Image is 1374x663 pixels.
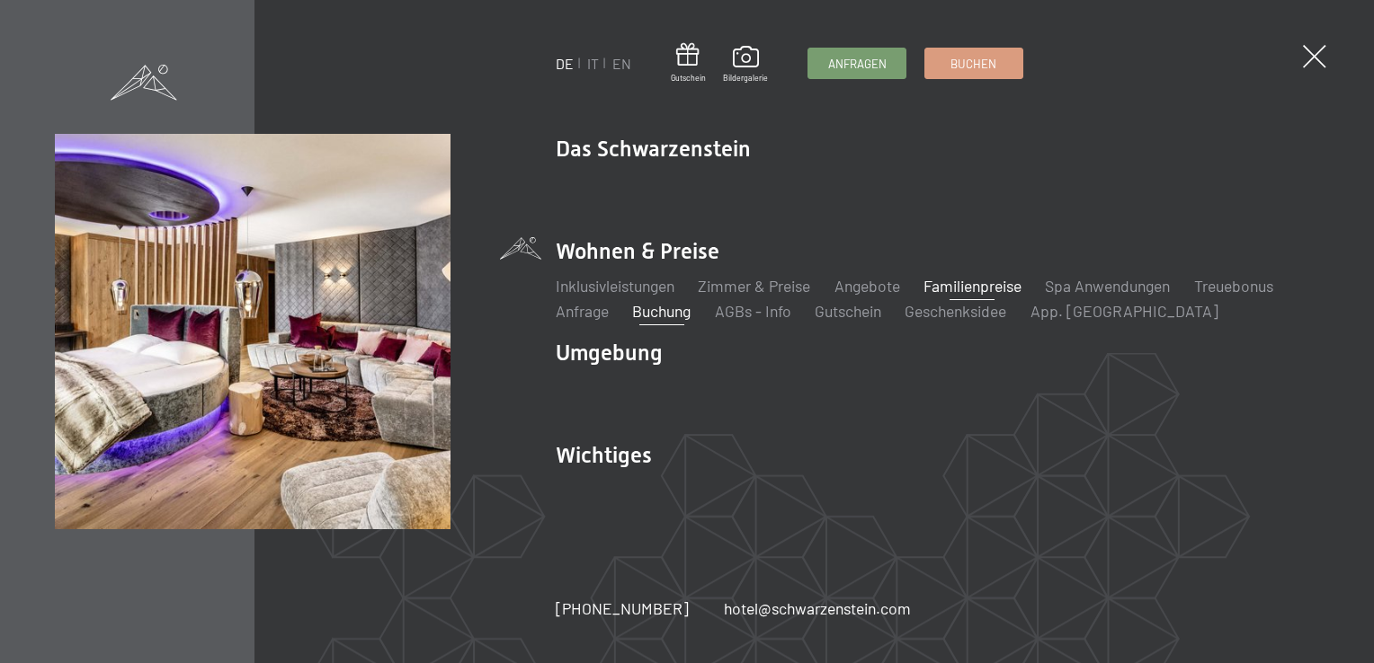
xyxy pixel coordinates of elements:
[698,276,810,296] a: Zimmer & Preise
[723,46,768,84] a: Bildergalerie
[834,276,900,296] a: Angebote
[828,56,887,72] span: Anfragen
[612,55,631,72] a: EN
[556,55,574,72] a: DE
[556,276,674,296] a: Inklusivleistungen
[556,301,609,321] a: Anfrage
[671,73,706,84] span: Gutschein
[1030,301,1218,321] a: App. [GEOGRAPHIC_DATA]
[905,301,1006,321] a: Geschenksidee
[671,43,706,84] a: Gutschein
[808,49,906,78] a: Anfragen
[925,49,1022,78] a: Buchen
[1194,276,1273,296] a: Treuebonus
[556,597,689,620] a: [PHONE_NUMBER]
[1045,276,1170,296] a: Spa Anwendungen
[950,56,996,72] span: Buchen
[715,301,791,321] a: AGBs - Info
[556,598,689,618] span: [PHONE_NUMBER]
[723,73,768,84] span: Bildergalerie
[587,55,599,72] a: IT
[724,597,911,620] a: hotel@schwarzenstein.com
[632,301,691,321] a: Buchung
[923,276,1022,296] a: Familienpreise
[815,301,881,321] a: Gutschein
